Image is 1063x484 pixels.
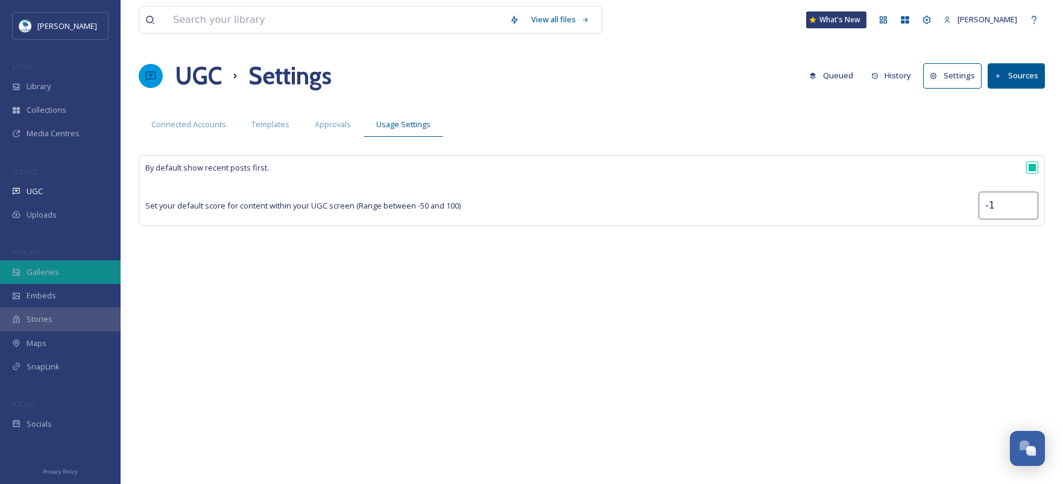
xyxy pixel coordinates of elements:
[315,119,351,130] span: Approvals
[43,464,78,478] a: Privacy Policy
[12,248,40,257] span: WIDGETS
[37,20,97,31] span: [PERSON_NAME]
[27,209,57,221] span: Uploads
[806,11,866,28] a: What's New
[865,64,918,87] button: History
[27,313,52,325] span: Stories
[27,128,80,139] span: Media Centres
[248,58,332,94] h1: Settings
[376,119,431,130] span: Usage Settings
[923,63,988,88] a: Settings
[145,200,461,212] span: Set your default score for content within your UGC screen (Range between -50 and 100)
[525,8,596,31] a: View all files
[167,7,503,33] input: Search your library
[175,58,222,94] a: UGC
[27,290,56,301] span: Embeds
[27,186,43,197] span: UGC
[27,338,46,349] span: Maps
[27,81,51,92] span: Library
[27,418,52,430] span: Socials
[957,14,1017,25] span: [PERSON_NAME]
[251,119,289,130] span: Templates
[145,162,269,174] span: By default show recent posts first.
[27,361,60,372] span: SnapLink
[1010,431,1045,466] button: Open Chat
[12,167,38,176] span: COLLECT
[43,468,78,476] span: Privacy Policy
[988,63,1045,88] button: Sources
[923,63,982,88] button: Settings
[151,119,226,130] span: Connected Accounts
[27,266,59,278] span: Galleries
[803,64,865,87] a: Queued
[803,64,859,87] button: Queued
[27,104,66,116] span: Collections
[19,20,31,32] img: download.jpeg
[12,62,33,71] span: MEDIA
[12,400,36,409] span: SOCIALS
[938,8,1023,31] a: [PERSON_NAME]
[865,64,924,87] a: History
